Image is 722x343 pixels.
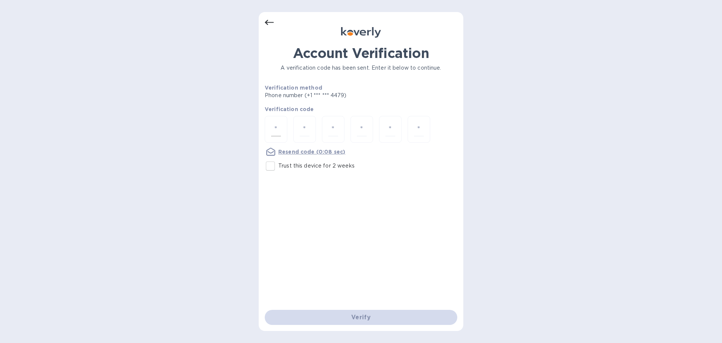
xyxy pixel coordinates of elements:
[265,45,457,61] h1: Account Verification
[278,162,355,170] p: Trust this device for 2 weeks
[265,105,457,113] p: Verification code
[265,64,457,72] p: A verification code has been sent. Enter it below to continue.
[278,149,345,155] u: Resend code (0:08 sec)
[265,85,322,91] b: Verification method
[265,91,404,99] p: Phone number (+1 *** *** 4479)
